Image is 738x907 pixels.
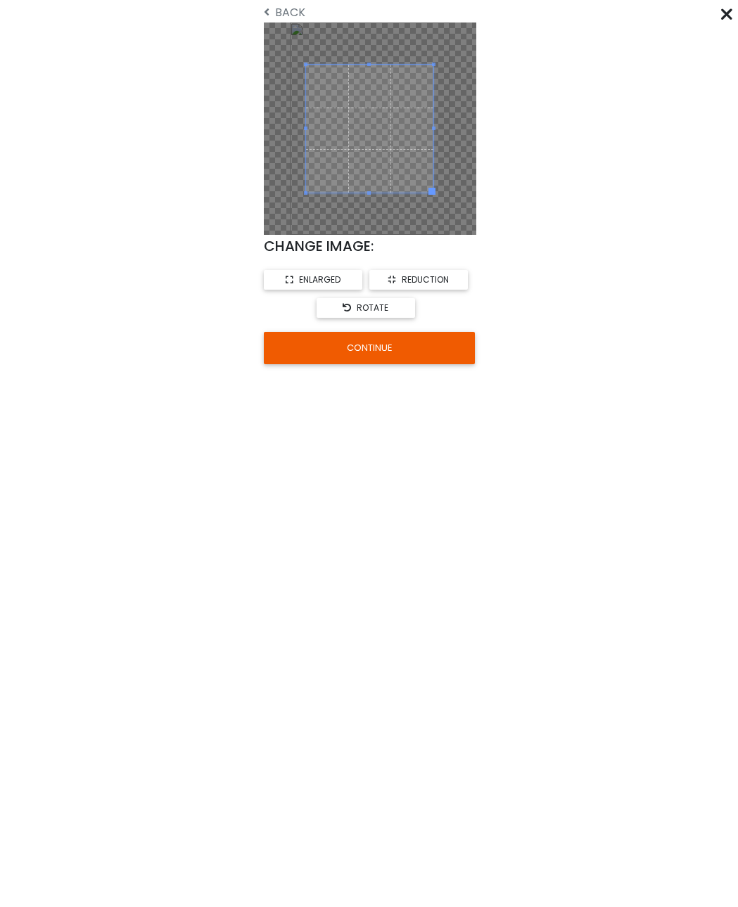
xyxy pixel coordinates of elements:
[402,274,449,285] span: reduction
[369,270,468,290] button: reduction
[317,298,415,318] button: rotate
[264,270,362,290] button: enlarged
[357,302,388,314] span: rotate
[264,6,305,18] span: BACK
[264,238,475,255] div: CHANGE IMAGE:
[264,332,475,364] button: CONTINUE
[299,274,341,285] span: enlarged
